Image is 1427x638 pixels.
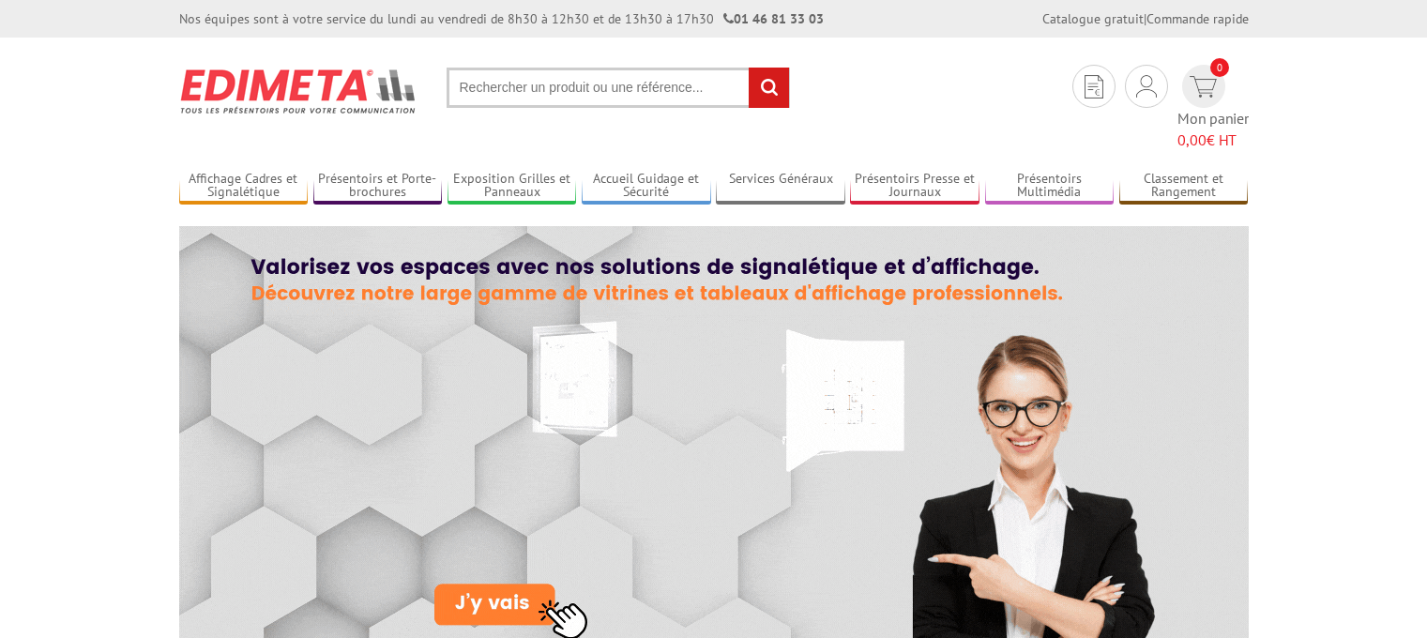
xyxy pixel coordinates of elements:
[749,68,789,108] input: rechercher
[179,171,309,202] a: Affichage Cadres et Signalétique
[850,171,979,202] a: Présentoirs Presse et Journaux
[179,56,418,126] img: Présentoir, panneau, stand - Edimeta - PLV, affichage, mobilier bureau, entreprise
[1177,65,1249,151] a: devis rapide 0 Mon panier 0,00€ HT
[1177,108,1249,151] span: Mon panier
[1085,75,1103,99] img: devis rapide
[1042,9,1249,28] div: |
[1146,10,1249,27] a: Commande rapide
[447,68,790,108] input: Rechercher un produit ou une référence...
[716,171,845,202] a: Services Généraux
[1177,129,1249,151] span: € HT
[313,171,443,202] a: Présentoirs et Porte-brochures
[1177,130,1207,149] span: 0,00
[1136,75,1157,98] img: devis rapide
[179,9,824,28] div: Nos équipes sont à votre service du lundi au vendredi de 8h30 à 12h30 et de 13h30 à 17h30
[723,10,824,27] strong: 01 46 81 33 03
[1190,76,1217,98] img: devis rapide
[582,171,711,202] a: Accueil Guidage et Sécurité
[985,171,1115,202] a: Présentoirs Multimédia
[1210,58,1229,77] span: 0
[448,171,577,202] a: Exposition Grilles et Panneaux
[1119,171,1249,202] a: Classement et Rangement
[1042,10,1144,27] a: Catalogue gratuit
